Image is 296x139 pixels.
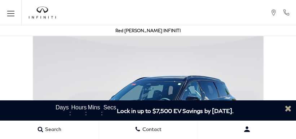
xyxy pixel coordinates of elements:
span: Lock in up to $7,500 EV Savings by [DATE]. [117,107,234,114]
span: Hours [71,105,85,110]
span: : [69,110,71,116]
a: infiniti [29,6,56,19]
a: Red [PERSON_NAME] INFINITI [115,28,181,33]
button: user-profile-menu [198,120,296,138]
a: Close [284,104,292,113]
span: : [85,110,87,116]
span: : [101,110,103,116]
span: Search [43,126,61,133]
span: Contact [141,126,162,133]
span: Mins [87,105,101,110]
span: Days [56,105,69,110]
img: INFINITI [29,6,56,19]
span: Secs [103,105,117,110]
